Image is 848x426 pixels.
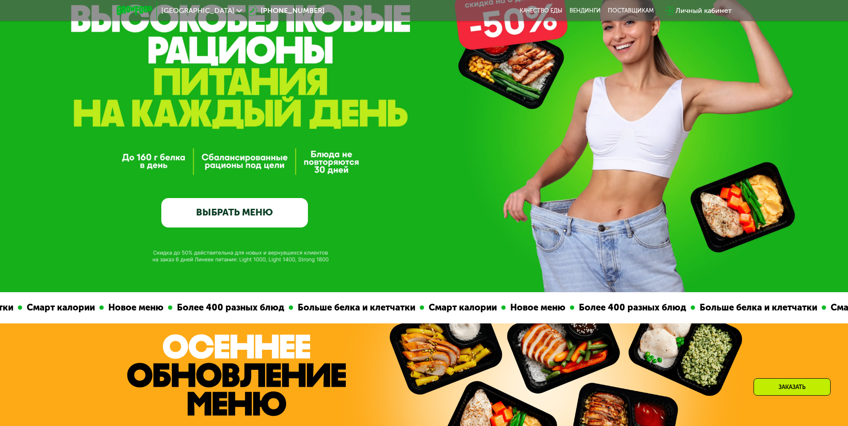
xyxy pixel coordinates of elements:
[169,301,285,314] div: Более 400 разных блюд
[19,301,96,314] div: Смарт калории
[569,7,601,14] a: Вендинги
[100,301,164,314] div: Новое меню
[246,5,324,16] a: [PHONE_NUMBER]
[161,7,234,14] span: [GEOGRAPHIC_DATA]
[421,301,498,314] div: Смарт калории
[754,378,831,396] div: Заказать
[676,5,732,16] div: Личный кабинет
[502,301,566,314] div: Новое меню
[161,198,308,227] a: ВЫБРАТЬ МЕНЮ
[608,7,654,14] div: поставщикам
[571,301,687,314] div: Более 400 разных блюд
[290,301,416,314] div: Больше белка и клетчатки
[692,301,818,314] div: Больше белка и клетчатки
[520,7,562,14] a: Качество еды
